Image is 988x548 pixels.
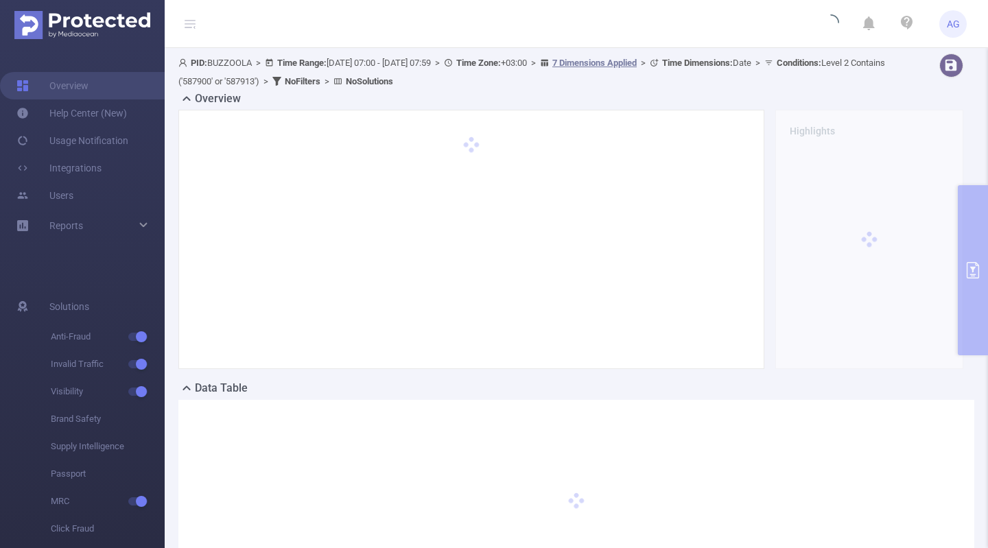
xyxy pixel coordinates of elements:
span: Anti-Fraud [51,323,165,350]
span: Passport [51,460,165,488]
img: Protected Media [14,11,150,39]
span: > [320,76,333,86]
a: Usage Notification [16,127,128,154]
a: Users [16,182,73,209]
span: Solutions [49,293,89,320]
b: No Solutions [346,76,393,86]
span: > [259,76,272,86]
b: Time Range: [277,58,327,68]
span: Visibility [51,378,165,405]
h2: Overview [195,91,241,107]
span: AG [947,10,960,38]
a: Overview [16,72,89,99]
h2: Data Table [195,380,248,396]
span: Reports [49,220,83,231]
a: Integrations [16,154,102,182]
i: icon: loading [823,14,839,34]
span: Invalid Traffic [51,350,165,378]
b: Conditions : [777,58,821,68]
span: Date [662,58,751,68]
a: Reports [49,212,83,239]
u: 7 Dimensions Applied [552,58,637,68]
span: Brand Safety [51,405,165,433]
span: > [252,58,265,68]
a: Help Center (New) [16,99,127,127]
span: Supply Intelligence [51,433,165,460]
span: BUZZOOLA [DATE] 07:00 - [DATE] 07:59 +03:00 [178,58,885,86]
b: Time Zone: [456,58,501,68]
i: icon: user [178,58,191,67]
span: MRC [51,488,165,515]
span: > [637,58,650,68]
span: > [527,58,540,68]
span: > [751,58,764,68]
span: > [431,58,444,68]
b: No Filters [285,76,320,86]
b: Time Dimensions : [662,58,733,68]
b: PID: [191,58,207,68]
span: Click Fraud [51,515,165,543]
